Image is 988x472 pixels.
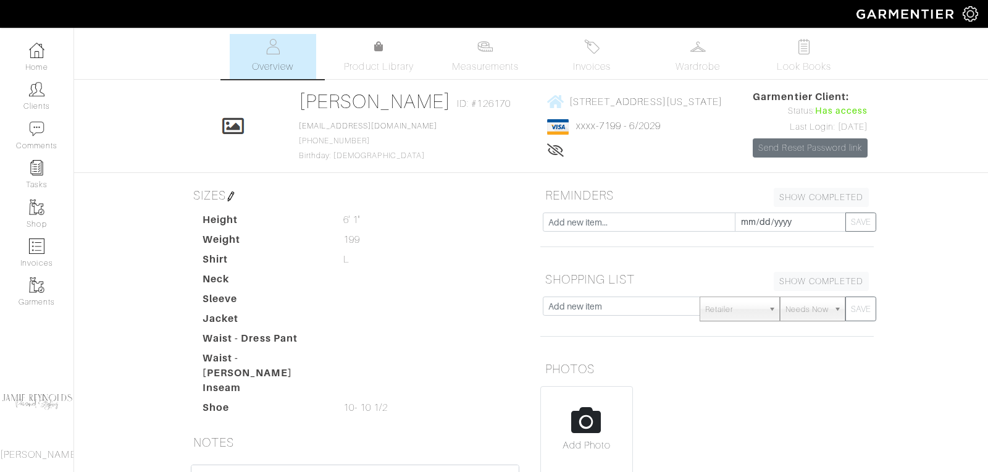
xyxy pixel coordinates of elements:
[761,34,847,79] a: Look Books
[584,39,600,54] img: orders-27d20c2124de7fd6de4e0e44c1d41de31381a507db9b33961299e4e07d508b8c.svg
[193,213,334,232] dt: Height
[193,331,334,351] dt: Waist - Dress Pant
[845,297,876,321] button: SAVE
[540,267,874,292] h5: SHOPPING LIST
[547,119,569,135] img: visa-934b35602734be37eb7d5d7e5dbcd2044c359bf20a24dc3361ca3fa54326a8a7.png
[29,277,44,293] img: garments-icon-b7da505a4dc4fd61783c78ac3ca0ef83fa9d6f193b1c9dc38574b1d14d53ca28.png
[543,213,735,232] input: Add new item...
[193,311,334,331] dt: Jacket
[230,34,316,79] a: Overview
[569,96,722,107] span: [STREET_ADDRESS][US_STATE]
[29,43,44,58] img: dashboard-icon-dbcd8f5a0b271acd01030246c82b418ddd0df26cd7fceb0bd07c9910d44c42f6.png
[343,400,388,415] span: 10- 10 1/2
[845,213,876,232] button: SAVE
[547,94,722,109] a: [STREET_ADDRESS][US_STATE]
[336,40,422,74] a: Product Library
[850,3,963,25] img: garmentier-logo-header-white-b43fb05a5012e4ada735d5af1a66efaba907eab6374d6393d1fbf88cb4ef424d.png
[29,121,44,137] img: comment-icon-a0a6a9ef722e966f86d9cbdc48e553b5cf19dbc54f86b18d962a5391bc8f6eb6.png
[193,381,334,400] dt: Inseam
[753,120,868,134] div: Last Login: [DATE]
[193,351,334,381] dt: Waist - [PERSON_NAME]
[573,59,611,74] span: Invoices
[477,39,493,54] img: measurements-466bbee1fd09ba9460f595b01e5d73f9e2bff037440d3c8f018324cb6cdf7a4a.svg
[193,400,334,420] dt: Shoe
[29,160,44,175] img: reminder-icon-8004d30b9f0a5d33ae49ab947aed9ed385cf756f9e5892f1edd6e32f2345188e.png
[29,238,44,254] img: orders-icon-0abe47150d42831381b5fb84f609e132dff9fe21cb692f30cb5eec754e2cba89.png
[343,232,360,247] span: 199
[774,188,869,207] a: SHOW COMPLETED
[655,34,741,79] a: Wardrobe
[690,39,706,54] img: wardrobe-487a4870c1b7c33e795ec22d11cfc2ed9d08956e64fb3008fe2437562e282088.svg
[543,297,700,316] input: Add new item
[705,297,763,322] span: Retailer
[344,59,414,74] span: Product Library
[777,59,832,74] span: Look Books
[815,104,868,118] span: Has access
[193,232,334,252] dt: Weight
[299,122,437,160] span: [PHONE_NUMBER] Birthday: [DEMOGRAPHIC_DATA]
[226,192,236,201] img: pen-cf24a1663064a2ec1b9c1bd2387e9de7a2fa800b781884d57f21acf72779bad2.png
[299,122,437,130] a: [EMAIL_ADDRESS][DOMAIN_NAME]
[29,82,44,97] img: clients-icon-6bae9207a08558b7cb47a8932f037763ab4055f8c8b6bfacd5dc20c3e0201464.png
[676,59,720,74] span: Wardrobe
[193,252,334,272] dt: Shirt
[540,356,874,381] h5: PHOTOS
[265,39,280,54] img: basicinfo-40fd8af6dae0f16599ec9e87c0ef1c0a1fdea2edbe929e3d69a839185d80c458.svg
[963,6,978,22] img: gear-icon-white-bd11855cb880d31180b6d7d6211b90ccbf57a29d726f0c71d8c61bd08dd39cc2.png
[442,34,529,79] a: Measurements
[797,39,812,54] img: todo-9ac3debb85659649dc8f770b8b6100bb5dab4b48dedcbae339e5042a72dfd3cc.svg
[193,292,334,311] dt: Sleeve
[548,34,635,79] a: Invoices
[753,104,868,118] div: Status:
[785,297,829,322] span: Needs Now
[343,252,350,267] span: L
[753,90,868,104] span: Garmentier Client:
[188,430,522,455] h5: NOTES
[457,96,511,111] span: ID: #126170
[188,183,522,208] h5: SIZES
[774,272,869,291] a: SHOW COMPLETED
[540,183,874,208] h5: REMINDERS
[252,59,293,74] span: Overview
[343,213,360,227] span: 6' 1"
[193,272,334,292] dt: Neck
[299,90,451,112] a: [PERSON_NAME]
[576,120,661,132] a: xxxx-7199 - 6/2029
[753,138,868,158] a: Send Reset Password link
[29,200,44,215] img: garments-icon-b7da505a4dc4fd61783c78ac3ca0ef83fa9d6f193b1c9dc38574b1d14d53ca28.png
[452,59,519,74] span: Measurements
